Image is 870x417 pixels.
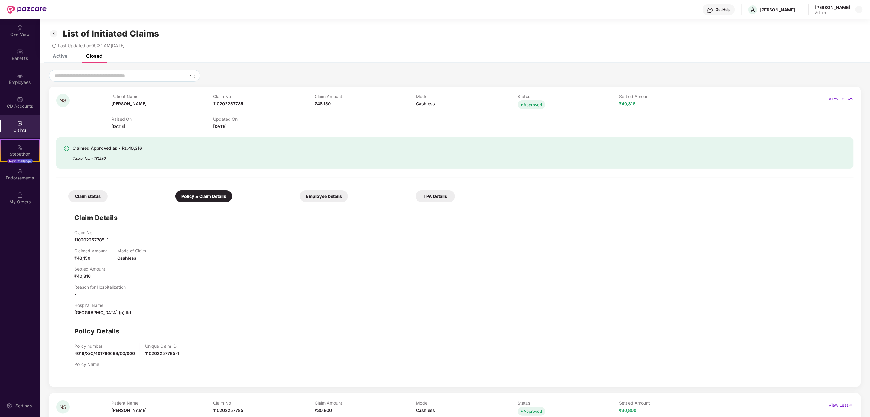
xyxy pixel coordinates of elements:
span: ₹48,150 [315,101,331,106]
span: NS [60,98,66,103]
p: Patient Name [112,94,213,99]
p: View Less [829,94,854,102]
span: NS [60,405,66,410]
img: svg+xml;base64,PHN2ZyBpZD0iSG9tZSIgeG1sbnM9Imh0dHA6Ly93d3cudzMub3JnLzIwMDAvc3ZnIiB3aWR0aD0iMjAiIG... [17,25,23,31]
span: 110202257785-1 [145,351,179,356]
span: ₹48,150 [74,255,90,261]
span: 110202257785-1 [74,237,109,242]
div: Admin [815,10,850,15]
img: svg+xml;base64,PHN2ZyBpZD0iQmVuZWZpdHMiIHhtbG5zPSJodHRwOi8vd3d3LnczLm9yZy8yMDAwL3N2ZyIgd2lkdGg9Ij... [17,49,23,55]
div: Closed [86,53,102,59]
img: svg+xml;base64,PHN2ZyB4bWxucz0iaHR0cDovL3d3dy53My5vcmcvMjAwMC9zdmciIHdpZHRoPSIxNyIgaGVpZ2h0PSIxNy... [849,95,854,102]
p: Claim No [213,94,315,99]
p: Status [518,400,619,406]
p: Updated On [213,117,315,122]
h1: List of Initiated Claims [63,28,159,39]
span: ₹40,316 [619,101,635,106]
span: 4016/X/O/401786698/00/000 [74,351,135,356]
img: svg+xml;base64,PHN2ZyBpZD0iRW5kb3JzZW1lbnRzIiB4bWxucz0iaHR0cDovL3d3dy53My5vcmcvMjAwMC9zdmciIHdpZH... [17,168,23,174]
img: svg+xml;base64,PHN2ZyBpZD0iQ0RfQWNjb3VudHMiIGRhdGEtbmFtZT0iQ0QgQWNjb3VudHMiIHhtbG5zPSJodHRwOi8vd3... [17,97,23,103]
span: 110202257785... [213,101,247,106]
div: Get Help [716,7,730,12]
div: Claimed Approved as - Rs.40,316 [73,145,142,152]
h1: Claim Details [74,213,118,223]
p: Claimed Amount [74,248,107,253]
span: redo [52,43,56,48]
div: Approved [524,102,542,108]
p: Settled Amount [74,266,105,271]
p: Hospital Name [74,303,132,308]
p: View Less [829,400,854,409]
img: svg+xml;base64,PHN2ZyBpZD0iU3VjY2Vzcy0zMngzMiIgeG1sbnM9Imh0dHA6Ly93d3cudzMub3JnLzIwMDAvc3ZnIiB3aW... [63,146,70,152]
img: New Pazcare Logo [7,6,47,14]
img: svg+xml;base64,PHN2ZyBpZD0iTXlfT3JkZXJzIiBkYXRhLW5hbWU9Ik15IE9yZGVycyIgeG1sbnM9Imh0dHA6Ly93d3cudz... [17,192,23,198]
span: A [751,6,755,13]
div: Policy & Claim Details [175,190,232,202]
img: svg+xml;base64,PHN2ZyBpZD0iSGVscC0zMngzMiIgeG1sbnM9Imh0dHA6Ly93d3cudzMub3JnLzIwMDAvc3ZnIiB3aWR0aD... [707,7,713,13]
span: [PERSON_NAME] [112,101,147,106]
img: svg+xml;base64,PHN2ZyBpZD0iQ2xhaW0iIHhtbG5zPSJodHRwOi8vd3d3LnczLm9yZy8yMDAwL3N2ZyIgd2lkdGg9IjIwIi... [17,120,23,126]
div: New Challenge [7,159,33,163]
p: Settled Amount [619,94,721,99]
span: Cashless [416,101,435,106]
span: Cashless [416,408,435,413]
img: svg+xml;base64,PHN2ZyBpZD0iRW1wbG95ZWVzIiB4bWxucz0iaHR0cDovL3d3dy53My5vcmcvMjAwMC9zdmciIHdpZHRoPS... [17,73,23,79]
div: [PERSON_NAME] [815,5,850,10]
div: TPA Details [416,190,455,202]
span: - [74,369,76,374]
span: [PERSON_NAME] [112,408,147,413]
div: Active [53,53,67,59]
img: svg+xml;base64,PHN2ZyBpZD0iRHJvcGRvd24tMzJ4MzIiIHhtbG5zPSJodHRwOi8vd3d3LnczLm9yZy8yMDAwL3N2ZyIgd2... [857,7,862,12]
img: svg+xml;base64,PHN2ZyB3aWR0aD0iMzIiIGhlaWdodD0iMzIiIHZpZXdCb3g9IjAgMCAzMiAzMiIgZmlsbD0ibm9uZSIgeG... [49,28,59,39]
span: ₹40,316 [74,274,91,279]
p: Unique Claim ID [145,343,179,349]
p: Status [518,94,619,99]
span: Last Updated on 09:31 AM[DATE] [58,43,125,48]
p: Mode [416,94,518,99]
p: Patient Name [112,400,213,406]
p: Policy number [74,343,135,349]
p: Claim Amount [315,94,416,99]
p: Claim Amount [315,400,416,406]
p: Mode of Claim [117,248,146,253]
img: svg+xml;base64,PHN2ZyBpZD0iU2VhcmNoLTMyeDMyIiB4bWxucz0iaHR0cDovL3d3dy53My5vcmcvMjAwMC9zdmciIHdpZH... [190,73,195,78]
p: Policy Name [74,362,99,367]
div: [PERSON_NAME] AGRI GENETICS [760,7,802,13]
img: svg+xml;base64,PHN2ZyB4bWxucz0iaHR0cDovL3d3dy53My5vcmcvMjAwMC9zdmciIHdpZHRoPSIyMSIgaGVpZ2h0PSIyMC... [17,144,23,150]
img: svg+xml;base64,PHN2ZyB4bWxucz0iaHR0cDovL3d3dy53My5vcmcvMjAwMC9zdmciIHdpZHRoPSIxNyIgaGVpZ2h0PSIxNy... [849,402,854,409]
div: Employee Details [300,190,348,202]
span: [DATE] [213,124,227,129]
h1: Policy Details [74,326,120,336]
div: Stepathon [1,151,39,157]
p: Mode [416,400,518,406]
p: Claim No [74,230,109,235]
p: Raised On [112,117,213,122]
span: [DATE] [112,124,125,129]
span: Cashless [117,255,136,261]
span: - [74,292,76,297]
span: ₹30,800 [619,408,636,413]
span: [GEOGRAPHIC_DATA] (p) ltd. [74,310,132,315]
p: Claim No [213,400,315,406]
div: Ticket No. - 181280 [73,152,142,161]
p: Settled Amount [619,400,721,406]
div: Claim status [68,190,108,202]
p: Reason for Hospitalization [74,284,126,290]
div: Settings [14,403,34,409]
img: svg+xml;base64,PHN2ZyBpZD0iU2V0dGluZy0yMHgyMCIgeG1sbnM9Imh0dHA6Ly93d3cudzMub3JnLzIwMDAvc3ZnIiB3aW... [6,403,12,409]
div: Approved [524,408,542,414]
span: ₹30,800 [315,408,332,413]
span: 110202257785 [213,408,243,413]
